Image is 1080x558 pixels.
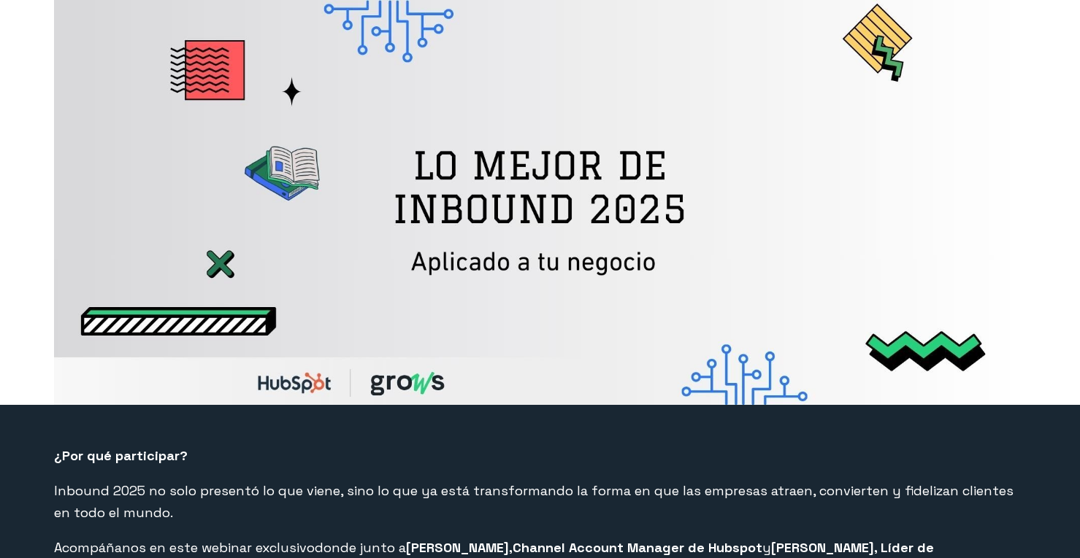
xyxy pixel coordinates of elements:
span: Channel Account Manager de Hubspot [513,539,762,556]
iframe: Chat Widget [1007,488,1080,558]
span: ¿Por qué participar? [54,447,188,464]
span: Acompáñanos en este webinar exclusivo [54,539,315,556]
span: Inbound 2025 no solo presentó lo que viene, sino lo que ya está transformando la forma en que las... [54,482,1014,521]
strong: [PERSON_NAME], [406,539,513,556]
